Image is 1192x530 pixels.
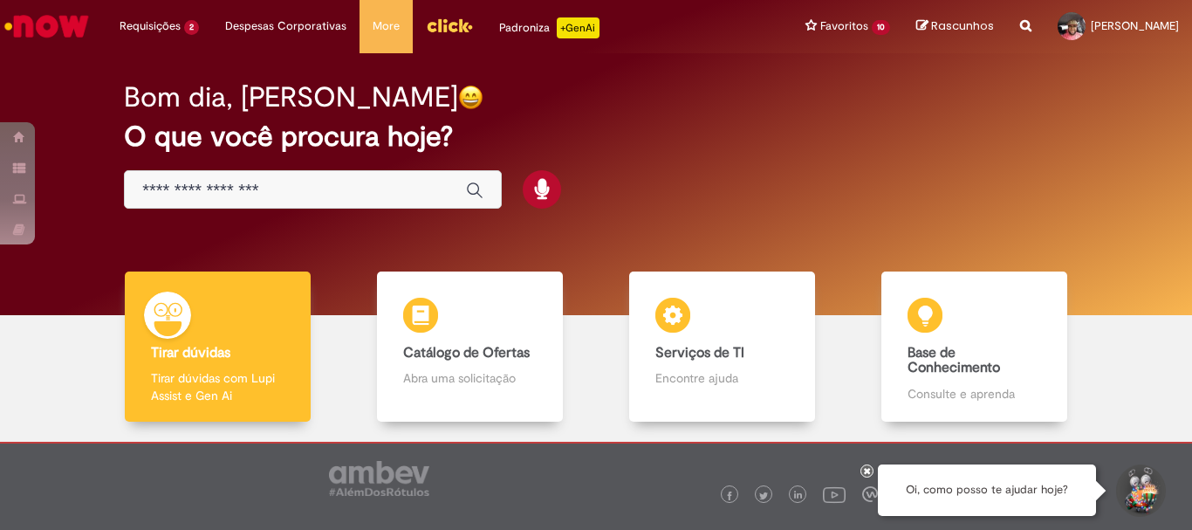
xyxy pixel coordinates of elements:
span: Favoritos [820,17,868,35]
a: Base de Conhecimento Consulte e aprenda [848,272,1100,423]
p: +GenAi [557,17,599,38]
img: logo_footer_youtube.png [823,483,846,506]
img: happy-face.png [458,85,483,110]
img: logo_footer_ambev_rotulo_gray.png [329,461,429,496]
img: click_logo_yellow_360x200.png [426,12,473,38]
a: Catálogo de Ofertas Abra uma solicitação [344,272,596,423]
span: [PERSON_NAME] [1091,18,1179,33]
span: 10 [872,20,890,35]
p: Consulte e aprenda [908,385,1040,403]
p: Tirar dúvidas com Lupi Assist e Gen Ai [151,369,284,404]
img: logo_footer_workplace.png [862,486,878,502]
h2: O que você procura hoje? [124,121,1068,152]
button: Iniciar Conversa de Suporte [1113,465,1166,517]
p: Abra uma solicitação [403,369,536,387]
h2: Bom dia, [PERSON_NAME] [124,82,458,113]
div: Oi, como posso te ajudar hoje? [878,465,1096,516]
span: 2 [184,20,199,35]
b: Tirar dúvidas [151,344,230,361]
span: Rascunhos [931,17,994,34]
img: logo_footer_linkedin.png [794,491,803,501]
p: Encontre ajuda [655,369,788,387]
b: Catálogo de Ofertas [403,344,530,361]
span: Despesas Corporativas [225,17,346,35]
span: Requisições [120,17,181,35]
img: logo_footer_facebook.png [725,492,734,500]
b: Base de Conhecimento [908,344,1000,377]
span: More [373,17,400,35]
b: Serviços de TI [655,344,744,361]
a: Rascunhos [916,18,994,35]
img: logo_footer_twitter.png [759,492,768,500]
img: ServiceNow [2,9,92,44]
div: Padroniza [499,17,599,38]
a: Serviços de TI Encontre ajuda [596,272,848,423]
a: Tirar dúvidas Tirar dúvidas com Lupi Assist e Gen Ai [92,272,344,423]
